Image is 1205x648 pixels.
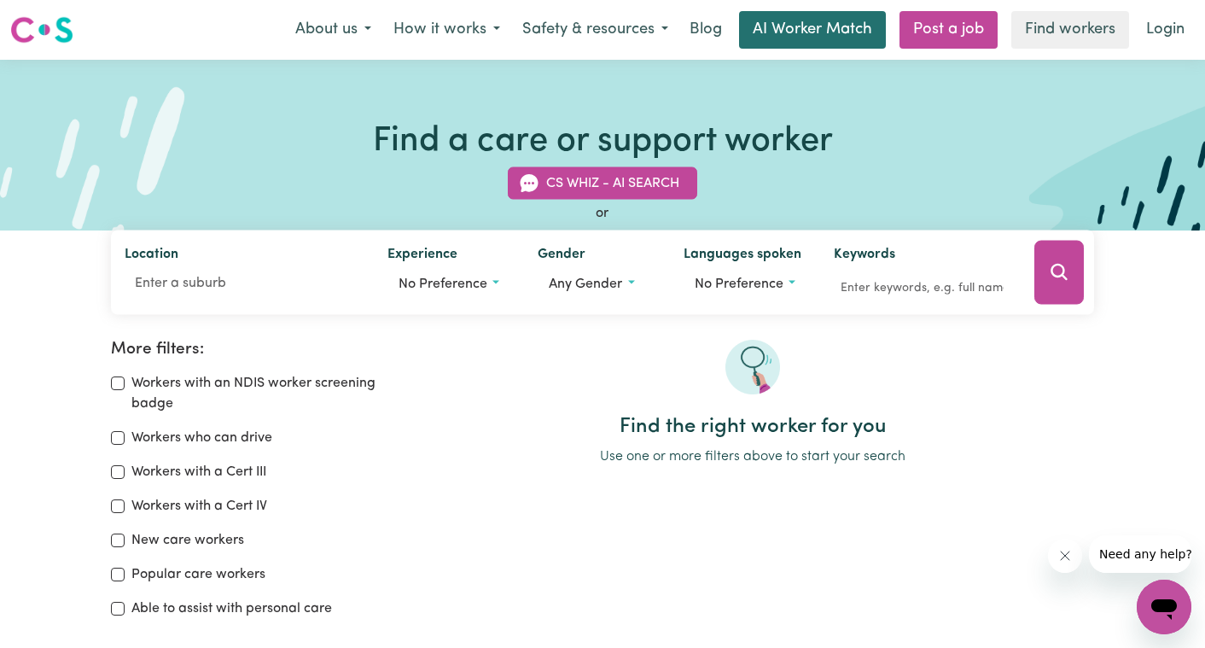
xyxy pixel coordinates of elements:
[10,10,73,50] a: Careseekers logo
[387,268,510,301] button: Worker experience options
[382,12,511,48] button: How it works
[373,121,833,162] h1: Find a care or support worker
[834,275,1010,301] input: Enter keywords, e.g. full name, interests
[284,12,382,48] button: About us
[125,268,360,299] input: Enter a suburb
[538,268,655,301] button: Worker gender preference
[131,564,265,585] label: Popular care workers
[739,11,886,49] a: AI Worker Match
[131,373,392,414] label: Workers with an NDIS worker screening badge
[387,244,457,268] label: Experience
[1011,11,1129,49] a: Find workers
[511,12,679,48] button: Safety & resources
[508,167,697,200] button: CS Whiz - AI Search
[399,277,487,291] span: No preference
[1137,580,1191,634] iframe: Button to launch messaging window
[679,11,732,49] a: Blog
[834,244,895,268] label: Keywords
[1048,539,1082,573] iframe: Close message
[125,244,178,268] label: Location
[131,496,267,517] label: Workers with a Cert IV
[684,268,806,301] button: Worker language preferences
[412,415,1095,440] h2: Find the right worker for you
[695,277,783,291] span: No preference
[111,340,392,359] h2: More filters:
[131,530,244,551] label: New care workers
[131,598,332,619] label: Able to assist with personal care
[1089,535,1191,573] iframe: Message from company
[1136,11,1195,49] a: Login
[131,428,272,448] label: Workers who can drive
[131,462,266,482] label: Workers with a Cert III
[684,244,801,268] label: Languages spoken
[899,11,998,49] a: Post a job
[10,12,103,26] span: Need any help?
[538,244,585,268] label: Gender
[549,277,622,291] span: Any gender
[412,447,1095,467] p: Use one or more filters above to start your search
[111,203,1095,224] div: or
[1034,241,1084,305] button: Search
[10,15,73,45] img: Careseekers logo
